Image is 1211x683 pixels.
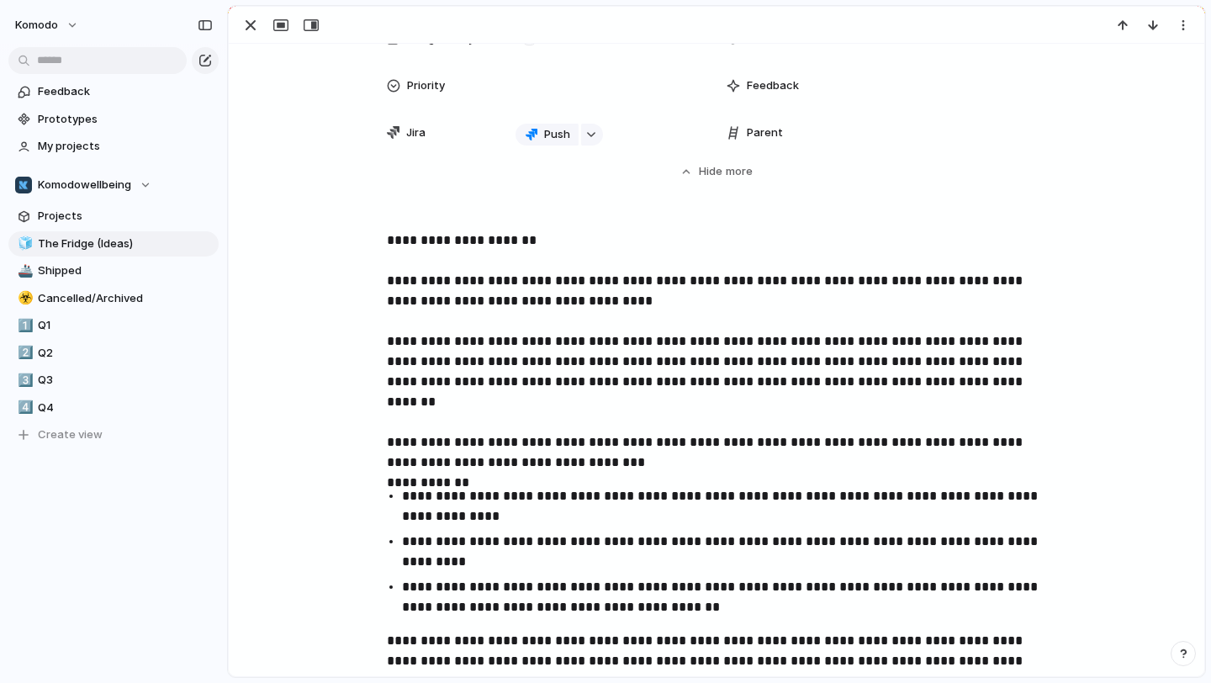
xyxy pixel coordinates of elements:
[747,124,783,141] span: Parent
[15,262,32,279] button: 🚢
[15,372,32,389] button: 3️⃣
[8,422,219,447] button: Create view
[8,79,219,104] a: Feedback
[544,126,570,143] span: Push
[15,400,32,416] button: 4️⃣
[516,124,579,146] button: Push
[18,343,29,363] div: 2️⃣
[8,204,219,229] a: Projects
[15,17,58,34] span: Komodo
[38,345,213,362] span: Q2
[15,290,32,307] button: ☣️
[15,317,32,334] button: 1️⃣
[8,368,219,393] a: 3️⃣Q3
[8,12,87,39] button: Komodo
[8,107,219,132] a: Prototypes
[8,258,219,283] a: 🚢Shipped
[38,317,213,334] span: Q1
[38,111,213,128] span: Prototypes
[38,426,103,443] span: Create view
[8,134,219,159] a: My projects
[18,398,29,417] div: 4️⃣
[406,124,426,141] span: Jira
[18,316,29,336] div: 1️⃣
[38,290,213,307] span: Cancelled/Archived
[8,172,219,198] button: Komodowellbeing
[8,231,219,257] a: 🧊The Fridge (Ideas)
[8,395,219,421] a: 4️⃣Q4
[387,156,1046,187] button: Hidemore
[8,286,219,311] a: ☣️Cancelled/Archived
[18,234,29,253] div: 🧊
[15,345,32,362] button: 2️⃣
[38,262,213,279] span: Shipped
[38,83,213,100] span: Feedback
[8,341,219,366] a: 2️⃣Q2
[38,177,131,193] span: Komodowellbeing
[38,138,213,155] span: My projects
[18,289,29,308] div: ☣️
[38,372,213,389] span: Q3
[38,236,213,252] span: The Fridge (Ideas)
[18,371,29,390] div: 3️⃣
[15,236,32,252] button: 🧊
[747,77,799,94] span: Feedback
[407,77,445,94] span: Priority
[8,313,219,338] a: 1️⃣Q1
[38,400,213,416] span: Q4
[726,163,753,180] span: more
[38,208,213,225] span: Projects
[18,262,29,281] div: 🚢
